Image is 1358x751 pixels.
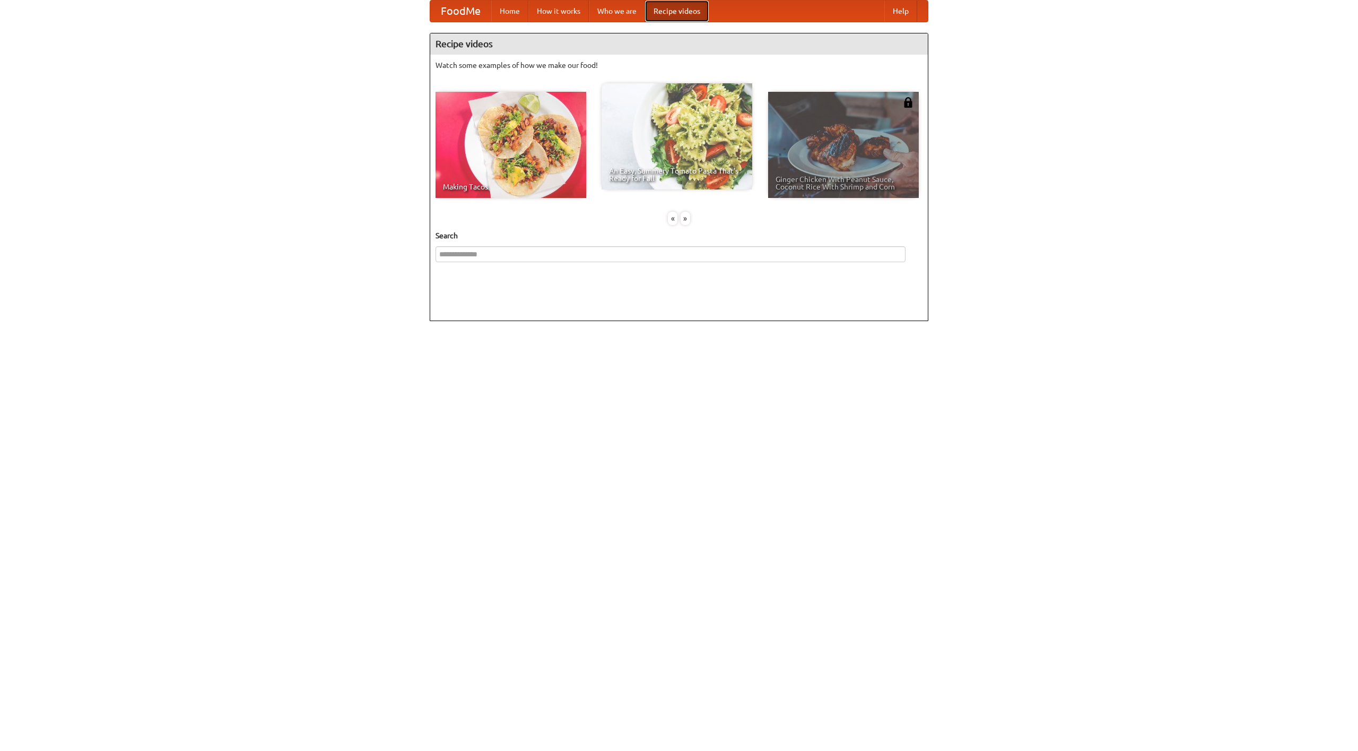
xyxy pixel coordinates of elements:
a: Who we are [589,1,645,22]
a: Making Tacos [436,92,586,198]
img: 483408.png [903,97,913,108]
a: Recipe videos [645,1,709,22]
p: Watch some examples of how we make our food! [436,60,922,71]
a: Home [491,1,528,22]
a: How it works [528,1,589,22]
h5: Search [436,230,922,241]
div: « [668,212,677,225]
a: FoodMe [430,1,491,22]
a: Help [884,1,917,22]
div: » [681,212,690,225]
span: An Easy, Summery Tomato Pasta That's Ready for Fall [609,167,745,182]
a: An Easy, Summery Tomato Pasta That's Ready for Fall [602,83,752,189]
span: Making Tacos [443,183,579,191]
h4: Recipe videos [430,33,928,55]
